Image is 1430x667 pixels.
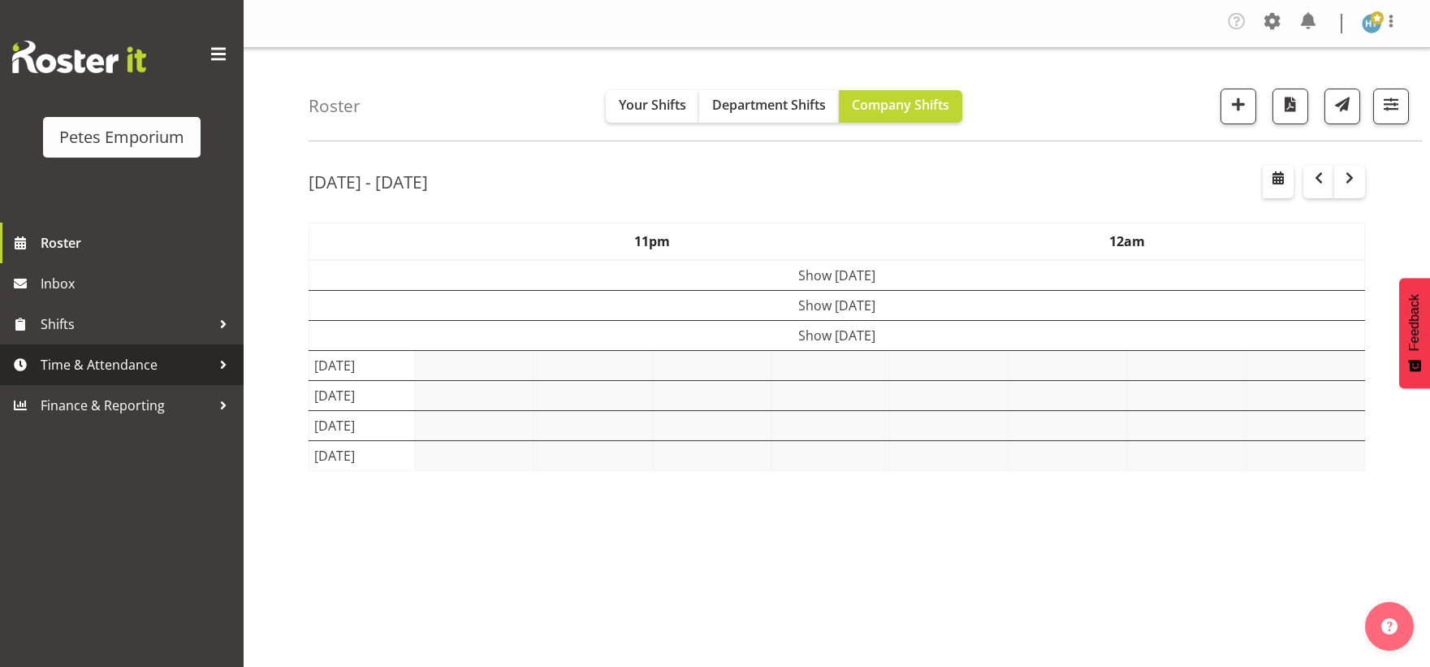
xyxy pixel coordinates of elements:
[309,411,415,441] td: [DATE]
[41,271,235,296] span: Inbox
[41,393,211,418] span: Finance & Reporting
[606,90,699,123] button: Your Shifts
[309,260,1365,291] td: Show [DATE]
[712,96,826,114] span: Department Shifts
[699,90,839,123] button: Department Shifts
[1324,89,1360,124] button: Send a list of all shifts for the selected filtered period to all rostered employees.
[1263,166,1294,198] button: Select a specific date within the roster.
[41,312,211,336] span: Shifts
[12,41,146,73] img: Rosterit website logo
[1220,89,1256,124] button: Add a new shift
[619,96,686,114] span: Your Shifts
[890,223,1365,261] th: 12am
[1272,89,1308,124] button: Download a PDF of the roster according to the set date range.
[1381,618,1398,635] img: help-xxl-2.png
[41,353,211,377] span: Time & Attendance
[309,351,415,381] td: [DATE]
[309,291,1365,321] td: Show [DATE]
[1407,294,1422,351] span: Feedback
[309,171,428,193] h2: [DATE] - [DATE]
[309,321,1365,351] td: Show [DATE]
[415,223,890,261] th: 11pm
[309,381,415,411] td: [DATE]
[41,231,235,255] span: Roster
[309,441,415,471] td: [DATE]
[852,96,949,114] span: Company Shifts
[1362,14,1381,33] img: helena-tomlin701.jpg
[309,97,361,115] h4: Roster
[1373,89,1409,124] button: Filter Shifts
[59,125,184,149] div: Petes Emporium
[839,90,962,123] button: Company Shifts
[1399,278,1430,388] button: Feedback - Show survey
